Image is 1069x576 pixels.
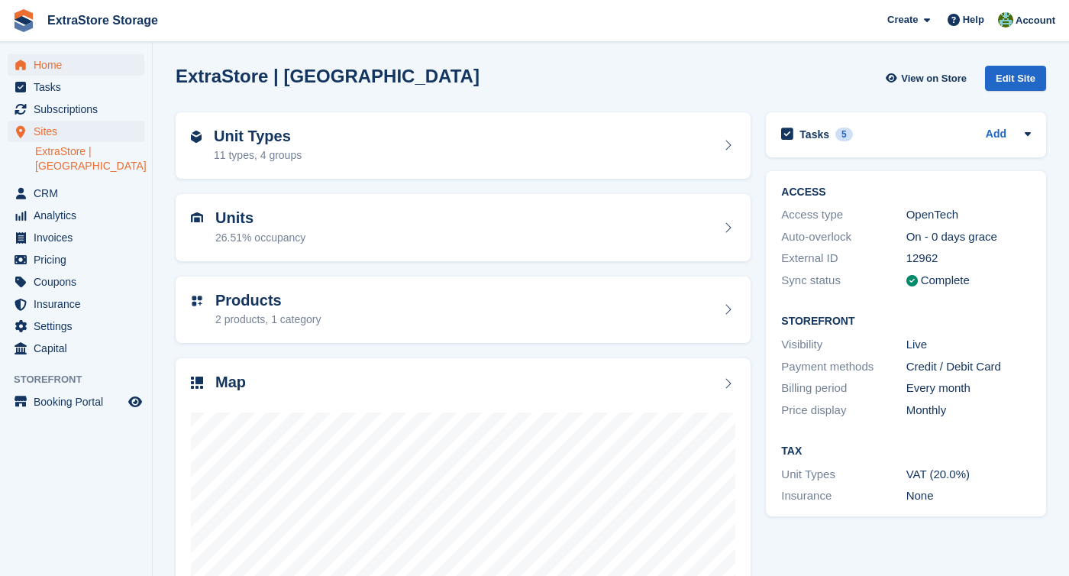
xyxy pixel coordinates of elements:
div: Auto-overlock [781,228,906,246]
h2: Storefront [781,316,1031,328]
span: Settings [34,316,125,337]
h2: ExtraStore | [GEOGRAPHIC_DATA] [176,66,480,86]
img: unit-icn-7be61d7bf1b0ce9d3e12c5938cc71ed9869f7b940bace4675aadf7bd6d80202e.svg [191,212,203,223]
div: 26.51% occupancy [215,230,305,246]
span: Tasks [34,76,125,98]
a: menu [8,316,144,337]
span: Storefront [14,372,152,387]
span: Pricing [34,249,125,270]
div: 11 types, 4 groups [214,147,302,163]
h2: Tax [781,445,1031,458]
span: Subscriptions [34,99,125,120]
span: Booking Portal [34,391,125,413]
h2: Map [215,374,246,391]
a: menu [8,227,144,248]
span: Create [887,12,918,28]
span: Account [1016,13,1055,28]
a: ExtraStore | [GEOGRAPHIC_DATA] [35,144,144,173]
div: Access type [781,206,906,224]
div: 2 products, 1 category [215,312,321,328]
img: custom-product-icn-752c56ca05d30b4aa98f6f15887a0e09747e85b44ffffa43cff429088544963d.svg [191,295,203,307]
div: Sync status [781,272,906,290]
div: 12962 [906,250,1031,267]
span: Insurance [34,293,125,315]
div: Insurance [781,487,906,505]
div: External ID [781,250,906,267]
div: On - 0 days grace [906,228,1031,246]
span: Coupons [34,271,125,293]
a: Products 2 products, 1 category [176,277,751,344]
a: menu [8,54,144,76]
span: Capital [34,338,125,359]
div: Payment methods [781,358,906,376]
div: OpenTech [906,206,1031,224]
span: Help [963,12,984,28]
img: stora-icon-8386f47178a22dfd0bd8f6a31ec36ba5ce8667c1dd55bd0f319d3a0aa187defe.svg [12,9,35,32]
a: menu [8,183,144,204]
a: menu [8,293,144,315]
div: None [906,487,1031,505]
a: menu [8,99,144,120]
a: ExtraStore Storage [41,8,164,33]
a: menu [8,205,144,226]
h2: Unit Types [214,128,302,145]
div: Complete [921,272,970,290]
h2: ACCESS [781,186,1031,199]
h2: Units [215,209,305,227]
div: Live [906,336,1031,354]
a: menu [8,391,144,413]
span: View on Store [901,71,967,86]
span: CRM [34,183,125,204]
a: menu [8,249,144,270]
div: VAT (20.0%) [906,466,1031,484]
a: Edit Site [985,66,1046,97]
div: Monthly [906,402,1031,419]
a: menu [8,271,144,293]
h2: Products [215,292,321,309]
img: Jill Leckie [998,12,1013,28]
div: Every month [906,380,1031,397]
h2: Tasks [799,128,829,141]
a: Preview store [126,393,144,411]
div: Visibility [781,336,906,354]
div: Credit / Debit Card [906,358,1031,376]
img: map-icn-33ee37083ee616e46c38cad1a60f524a97daa1e2b2c8c0bc3eb3415660979fc1.svg [191,377,203,389]
a: menu [8,76,144,98]
a: Add [986,126,1006,144]
div: 5 [835,128,853,141]
div: Price display [781,402,906,419]
a: menu [8,121,144,142]
div: Edit Site [985,66,1046,91]
a: Unit Types 11 types, 4 groups [176,112,751,180]
a: Units 26.51% occupancy [176,194,751,261]
div: Billing period [781,380,906,397]
div: Unit Types [781,466,906,484]
a: View on Store [883,66,973,91]
span: Home [34,54,125,76]
span: Invoices [34,227,125,248]
span: Analytics [34,205,125,226]
a: menu [8,338,144,359]
img: unit-type-icn-2b2737a686de81e16bb02015468b77c625bbabd49415b5ef34ead5e3b44a266d.svg [191,131,202,143]
span: Sites [34,121,125,142]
